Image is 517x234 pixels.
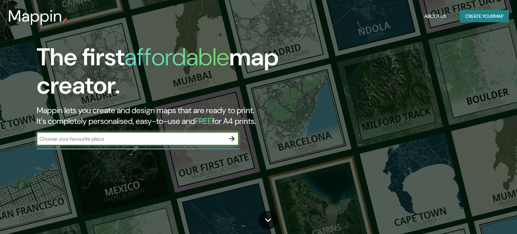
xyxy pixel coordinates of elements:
h2: Mappin lets you create and design maps that are ready to print. It's completely personalised, eas... [37,105,295,127]
img: mappin-pin [62,18,68,23]
h1: The first map creator. [37,43,295,105]
h1: affordable [125,41,229,73]
button: About Us [422,10,449,23]
h5: FREE [195,116,212,126]
iframe: Help widget launcher [457,208,510,227]
button: Create yourmap [460,10,509,23]
h3: Mappin [8,7,62,26]
input: Choose your favourite place [37,135,225,143]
